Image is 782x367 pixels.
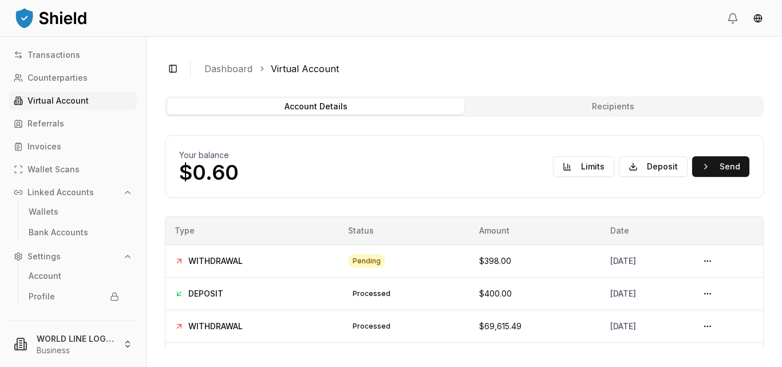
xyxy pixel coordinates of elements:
h2: Your balance [179,149,239,161]
span: $400.00 [479,289,512,298]
p: Bank Accounts [29,228,88,236]
th: Amount [470,217,601,244]
a: Profile [24,287,124,306]
img: ShieldPay Logo [14,6,88,29]
a: Dashboard [204,62,252,76]
span: DEPOSIT [188,288,223,299]
div: [DATE] [610,288,681,299]
a: Referrals [9,115,137,133]
div: [DATE] [610,255,681,267]
div: processed [348,319,395,333]
a: Invoices [9,137,137,156]
th: Type [165,217,339,244]
div: pending [348,254,385,268]
button: WORLD LINE LOGISTICS LLCBusiness [5,326,141,362]
p: Referrals [27,120,64,128]
p: Wallets [29,208,58,216]
button: Account Details [167,98,464,115]
span: WITHDRAWAL [188,321,243,332]
p: WORLD LINE LOGISTICS LLC [37,333,114,345]
p: Transactions [27,51,80,59]
button: Deposit [619,156,688,177]
th: Status [339,217,470,244]
p: Wallet Scans [27,165,80,173]
p: Settings [27,252,61,261]
p: Linked Accounts [27,188,94,196]
button: Send [692,156,749,177]
p: Profile [29,293,55,301]
p: Counterparties [27,74,88,82]
a: Bank Accounts [24,223,124,242]
button: Limits [553,156,614,177]
nav: breadcrumb [204,62,755,76]
th: Date [601,217,690,244]
span: $69,615.49 [479,321,522,331]
a: Wallets [24,203,124,221]
a: Counterparties [9,69,137,87]
a: Wallet Scans [9,160,137,179]
span: WITHDRAWAL [188,255,243,267]
button: Settings [9,247,137,266]
p: Business [37,345,114,356]
p: Virtual Account [27,97,89,105]
a: Virtual Account [9,92,137,110]
a: Account [24,267,124,285]
span: $398.00 [479,256,511,266]
div: [DATE] [610,321,681,332]
a: Transactions [9,46,137,64]
p: $0.60 [179,161,239,184]
p: Account [29,272,61,280]
div: processed [348,287,395,301]
button: Linked Accounts [9,183,137,202]
button: Recipients [464,98,761,115]
p: Invoices [27,143,61,151]
a: Virtual Account [271,62,339,76]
